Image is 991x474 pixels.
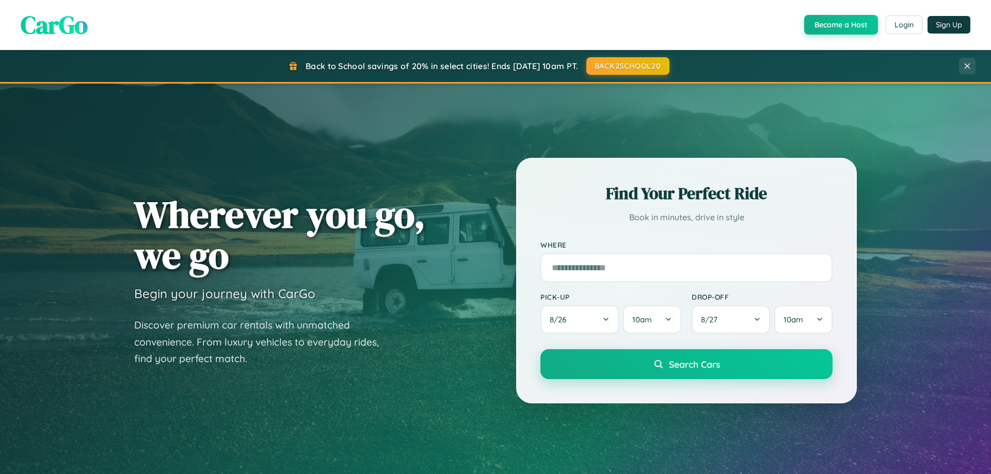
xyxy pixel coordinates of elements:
button: 10am [623,305,681,334]
span: 10am [632,315,652,324]
label: Pick-up [540,292,681,301]
button: 10am [774,305,833,334]
button: BACK2SCHOOL20 [586,57,669,75]
label: Where [540,240,833,249]
p: Discover premium car rentals with unmatched convenience. From luxury vehicles to everyday rides, ... [134,317,392,367]
span: 10am [784,315,803,324]
button: Search Cars [540,349,833,379]
span: 8 / 26 [550,315,571,324]
span: 8 / 27 [701,315,723,324]
span: Back to School savings of 20% in select cities! Ends [DATE] 10am PT. [306,61,578,71]
h1: Wherever you go, we go [134,194,425,275]
p: Book in minutes, drive in style [540,210,833,225]
button: Become a Host [804,15,878,35]
h2: Find Your Perfect Ride [540,182,833,205]
span: Search Cars [669,358,720,370]
h3: Begin your journey with CarGo [134,286,315,301]
button: 8/26 [540,305,619,334]
button: Sign Up [928,16,970,34]
button: Login [886,15,922,34]
span: CarGo [21,8,88,42]
label: Drop-off [692,292,833,301]
button: 8/27 [692,305,770,334]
